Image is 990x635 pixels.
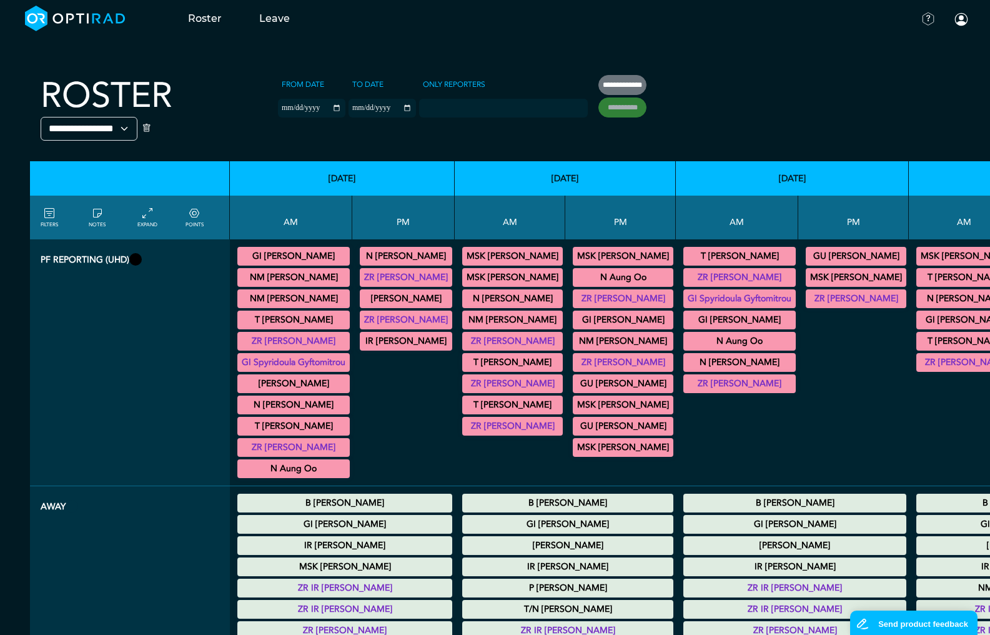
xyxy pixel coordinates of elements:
[575,270,671,285] summary: N Aung Oo
[683,247,796,266] div: General XR 08:00 - 09:00
[575,312,671,327] summary: GI [PERSON_NAME]
[676,161,909,196] th: [DATE]
[239,334,348,349] summary: ZR [PERSON_NAME]
[464,559,671,574] summary: IR [PERSON_NAME]
[462,289,563,308] div: General XR 07:00 - 08:00
[464,355,561,370] summary: T [PERSON_NAME]
[362,249,450,264] summary: N [PERSON_NAME]
[237,311,350,329] div: General XR 08:00 - 09:00
[362,291,450,306] summary: [PERSON_NAME]
[683,311,796,329] div: General XR 09:30 - 10:30
[464,602,671,617] summary: T/N [PERSON_NAME]
[237,459,350,478] div: General XR 11:30 - 12:30
[239,538,450,553] summary: IR [PERSON_NAME]
[278,75,328,94] label: From date
[806,268,906,287] div: General XR 13:00 - 14:00
[685,602,904,617] summary: ZR IR [PERSON_NAME]
[352,196,455,239] th: PM
[685,334,794,349] summary: N Aung Oo
[573,417,673,436] div: General XR 17:00 - 18:00
[685,249,794,264] summary: T [PERSON_NAME]
[239,312,348,327] summary: T [PERSON_NAME]
[573,374,673,393] div: General XR 16:00 - 17:00
[239,249,348,264] summary: GI [PERSON_NAME]
[237,268,350,287] div: General XR 08:00 - 09:00
[685,581,904,596] summary: ZR IR [PERSON_NAME]
[575,419,671,434] summary: GU [PERSON_NAME]
[237,600,452,619] div: Annual Leave 00:00 - 23:59
[464,517,671,532] summary: GI [PERSON_NAME]
[362,334,450,349] summary: IR [PERSON_NAME]
[683,557,906,576] div: Annual Leave 00:00 - 23:59
[239,559,450,574] summary: MSK [PERSON_NAME]
[685,517,904,532] summary: GI [PERSON_NAME]
[362,312,450,327] summary: ZR [PERSON_NAME]
[464,581,671,596] summary: P [PERSON_NAME]
[237,579,452,597] div: Study Leave 00:00 - 23:59
[89,206,106,229] a: show/hide notes
[455,196,565,239] th: AM
[239,496,450,511] summary: B [PERSON_NAME]
[237,494,452,512] div: Sick Leave 00:00 - 23:59
[237,353,350,372] div: General XR 09:00 - 11:00
[455,161,676,196] th: [DATE]
[464,538,671,553] summary: [PERSON_NAME]
[462,494,673,512] div: Sick Leave 00:00 - 23:59
[237,438,350,457] div: General XR 11:00 - 14:00
[565,196,676,239] th: PM
[462,515,673,534] div: Annual Leave 00:00 - 23:59
[239,376,348,391] summary: [PERSON_NAME]
[573,332,673,351] div: General XR 13:00 - 14:00
[798,196,909,239] th: PM
[239,517,450,532] summary: GI [PERSON_NAME]
[462,600,673,619] div: Sick Leave 00:00 - 23:59
[683,332,796,351] div: General XR 10:00 - 11:00
[685,496,904,511] summary: B [PERSON_NAME]
[685,355,794,370] summary: N [PERSON_NAME]
[420,101,483,112] input: null
[573,438,673,457] div: XR MSK 19:00 - 19:30
[462,332,563,351] div: General XR 08:00 - 09:00
[573,289,673,308] div: General XR 12:00 - 14:00
[239,581,450,596] summary: ZR IR [PERSON_NAME]
[575,440,671,455] summary: MSK [PERSON_NAME]
[685,312,794,327] summary: GI [PERSON_NAME]
[575,376,671,391] summary: GU [PERSON_NAME]
[683,536,906,555] div: Sick Leave 00:00 - 23:59
[573,268,673,287] div: General XR 12:00 - 13:30
[462,417,563,436] div: General XR 10:00 - 11:00
[683,579,906,597] div: Study Leave 00:00 - 23:59
[239,291,348,306] summary: NM [PERSON_NAME]
[230,161,455,196] th: [DATE]
[239,419,348,434] summary: T [PERSON_NAME]
[573,396,673,414] div: General XR 16:00 - 17:00
[575,291,671,306] summary: ZR [PERSON_NAME]
[464,419,561,434] summary: ZR [PERSON_NAME]
[360,289,452,308] div: General XR 14:00 - 15:00
[360,247,452,266] div: General XR 12:00 - 13:00
[573,247,673,266] div: General XR 12:00 - 13:00
[239,397,348,412] summary: N [PERSON_NAME]
[573,353,673,372] div: General XR 13:00 - 14:00
[230,196,352,239] th: AM
[462,579,673,597] div: Study Leave (am) 00:00 - 12:00
[30,239,230,486] th: PF Reporting (UHD)
[683,374,796,393] div: General XR 10:00 - 11:00
[575,355,671,370] summary: ZR [PERSON_NAME]
[186,206,204,229] a: collapse/expand expected points
[464,376,561,391] summary: ZR [PERSON_NAME]
[462,536,673,555] div: Sick Leave 00:00 - 23:59
[239,461,348,476] summary: N Aung Oo
[464,334,561,349] summary: ZR [PERSON_NAME]
[462,396,563,414] div: General XR 10:00 - 11:00
[683,268,796,287] div: General XR 08:00 - 09:00
[464,496,671,511] summary: B [PERSON_NAME]
[685,376,794,391] summary: ZR [PERSON_NAME]
[573,311,673,329] div: General XR 13:00 - 14:00
[464,291,561,306] summary: N [PERSON_NAME]
[806,289,906,308] div: General XR 13:00 - 14:00
[464,249,561,264] summary: MSK [PERSON_NAME]
[41,75,172,117] h2: Roster
[575,249,671,264] summary: MSK [PERSON_NAME]
[362,270,450,285] summary: ZR [PERSON_NAME]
